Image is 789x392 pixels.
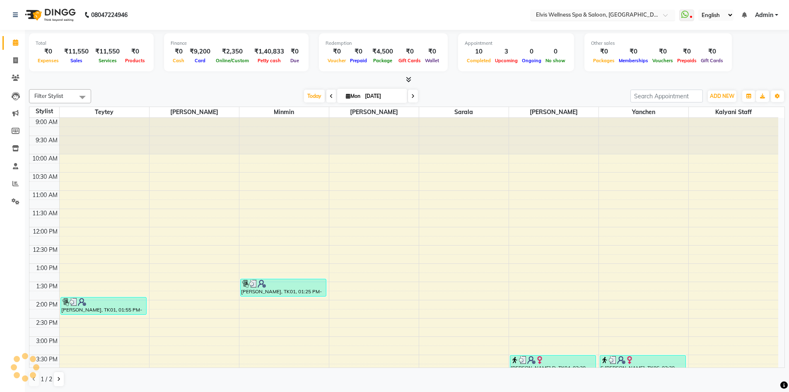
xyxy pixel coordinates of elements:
span: No show [543,58,567,63]
div: ₹0 [287,47,302,56]
div: 0 [543,47,567,56]
span: Memberships [617,58,650,63]
div: 12:00 PM [31,227,59,236]
span: Due [288,58,301,63]
div: 12:30 PM [31,246,59,254]
span: Upcoming [493,58,520,63]
div: ₹4,500 [369,47,396,56]
span: Package [371,58,394,63]
div: 1:00 PM [34,264,59,273]
div: 10:30 AM [31,173,59,181]
div: 2:00 PM [34,300,59,309]
span: Online/Custom [214,58,251,63]
span: Products [123,58,147,63]
span: Gift Cards [699,58,725,63]
div: ₹0 [123,47,147,56]
div: 9:30 AM [34,136,59,145]
span: ADD NEW [710,93,734,99]
span: Vouchers [650,58,675,63]
span: Packages [591,58,617,63]
span: Services [97,58,119,63]
div: 11:30 AM [31,209,59,218]
div: ₹2,350 [214,47,251,56]
div: Other sales [591,40,725,47]
div: 10 [465,47,493,56]
div: 1:30 PM [34,282,59,291]
div: [PERSON_NAME], TK01, 01:25 PM-01:55 PM, Head massage [241,279,326,296]
div: ₹0 [36,47,61,56]
div: 10:00 AM [31,154,59,163]
span: Filter Stylist [34,93,63,99]
button: ADD NEW [708,90,736,102]
div: ₹9,200 [186,47,214,56]
div: ₹0 [396,47,423,56]
b: 08047224946 [91,3,128,27]
div: Stylist [29,107,59,116]
div: 3:00 PM [34,337,59,346]
span: Ongoing [520,58,543,63]
span: Card [193,58,208,63]
div: ₹1,40,833 [251,47,287,56]
span: Mon [344,93,362,99]
input: Search Appointment [630,90,703,102]
div: 0 [520,47,543,56]
span: Kalyani Staff [689,107,779,117]
div: Redemption [326,40,441,47]
div: 11:00 AM [31,191,59,200]
div: S [PERSON_NAME], TK06, 03:30 PM-04:30 PM, Facial- Cleanup Facial [600,355,686,391]
input: 2025-09-01 [362,90,404,102]
div: ₹0 [699,47,725,56]
div: Finance [171,40,302,47]
div: 3 [493,47,520,56]
span: Prepaids [675,58,699,63]
span: Teytey [60,107,149,117]
div: 2:30 PM [34,319,59,327]
span: Gift Cards [396,58,423,63]
div: ₹0 [171,47,186,56]
div: ₹0 [348,47,369,56]
div: 3:30 PM [34,355,59,364]
div: Total [36,40,147,47]
span: Voucher [326,58,348,63]
span: [PERSON_NAME] [150,107,239,117]
div: ₹11,550 [61,47,92,56]
div: ₹0 [650,47,675,56]
span: Expenses [36,58,61,63]
div: ₹0 [591,47,617,56]
div: ₹0 [326,47,348,56]
span: Today [304,90,325,102]
div: [PERSON_NAME], TK01, 01:55 PM-02:25 PM, L’Oréal / Kérastase Wash - Hair Wash & BlastDry [61,297,147,314]
img: logo [21,3,78,27]
span: Wallet [423,58,441,63]
span: Sales [68,58,84,63]
span: Petty cash [256,58,283,63]
span: Completed [465,58,493,63]
div: ₹0 [423,47,441,56]
div: ₹0 [675,47,699,56]
span: Prepaid [348,58,369,63]
div: [PERSON_NAME] D, TK04, 03:30 PM-04:30 PM, Massage - Deeptisue Massage (60 Min) [510,355,596,391]
span: Yanchen [599,107,688,117]
div: ₹11,550 [92,47,123,56]
span: [PERSON_NAME] [329,107,419,117]
span: Admin [755,11,773,19]
span: Cash [171,58,186,63]
span: Minmin [239,107,329,117]
div: ₹0 [617,47,650,56]
span: 1 / 2 [41,375,52,384]
span: Sarala [419,107,509,117]
span: [PERSON_NAME] [509,107,598,117]
div: 9:00 AM [34,118,59,127]
div: Appointment [465,40,567,47]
